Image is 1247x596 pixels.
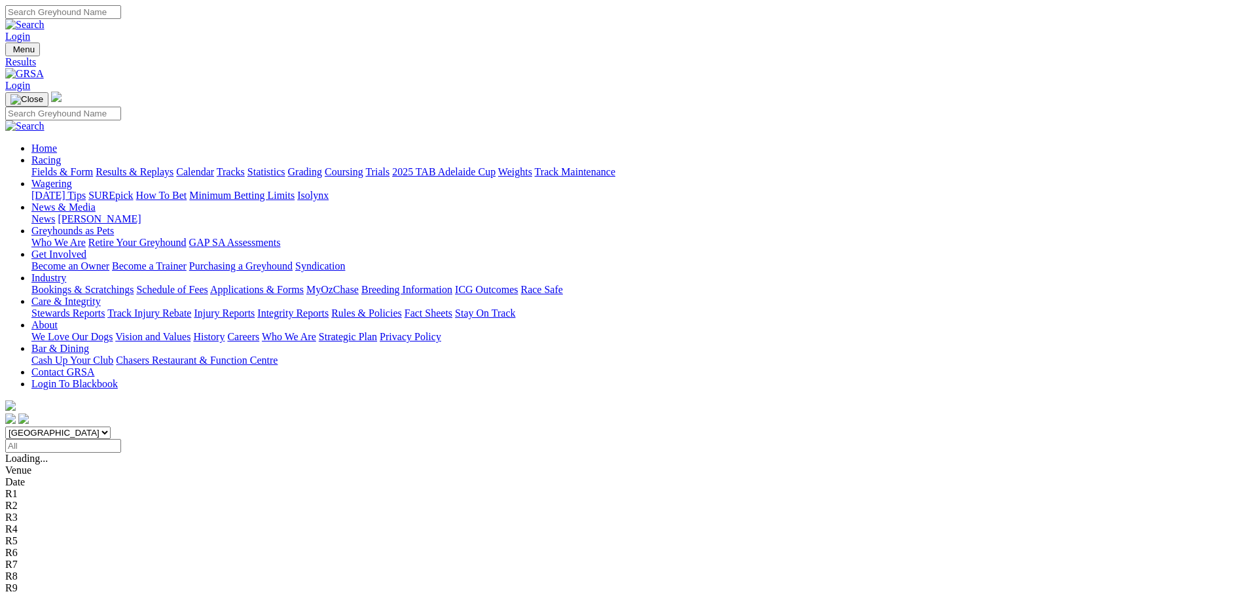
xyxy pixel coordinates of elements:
a: Fact Sheets [405,307,452,319]
button: Toggle navigation [5,92,48,107]
a: Chasers Restaurant & Function Centre [116,355,278,366]
a: [PERSON_NAME] [58,213,141,224]
a: Stay On Track [455,307,515,319]
a: [DATE] Tips [31,190,86,201]
a: Wagering [31,178,72,189]
a: Greyhounds as Pets [31,225,114,236]
a: Injury Reports [194,307,255,319]
a: Isolynx [297,190,329,201]
a: Strategic Plan [319,331,377,342]
a: History [193,331,225,342]
a: Track Injury Rebate [107,307,191,319]
div: Industry [31,284,1242,296]
a: Trials [365,166,389,177]
a: About [31,319,58,330]
a: Rules & Policies [331,307,402,319]
img: Close [10,94,43,105]
a: Fields & Form [31,166,93,177]
a: Minimum Betting Limits [189,190,295,201]
a: SUREpick [88,190,133,201]
a: Care & Integrity [31,296,101,307]
a: Results [5,56,1242,68]
a: Schedule of Fees [136,284,208,295]
a: Purchasing a Greyhound [189,260,293,272]
a: MyOzChase [306,284,359,295]
a: Race Safe [520,284,562,295]
img: GRSA [5,68,44,80]
a: Who We Are [31,237,86,248]
a: Contact GRSA [31,366,94,377]
div: R5 [5,535,1242,547]
a: We Love Our Dogs [31,331,113,342]
div: About [31,331,1242,343]
a: Become a Trainer [112,260,187,272]
a: Bar & Dining [31,343,89,354]
span: Loading... [5,453,48,464]
a: Coursing [325,166,363,177]
input: Select date [5,439,121,453]
a: Retire Your Greyhound [88,237,187,248]
img: Search [5,120,45,132]
img: logo-grsa-white.png [5,400,16,411]
div: R8 [5,570,1242,582]
img: twitter.svg [18,413,29,424]
div: Greyhounds as Pets [31,237,1242,249]
img: Search [5,19,45,31]
a: Who We Are [262,331,316,342]
a: Breeding Information [361,284,452,295]
a: Become an Owner [31,260,109,272]
div: News & Media [31,213,1242,225]
a: News & Media [31,202,96,213]
a: Login To Blackbook [31,378,118,389]
div: R1 [5,488,1242,500]
a: Statistics [247,166,285,177]
a: Weights [498,166,532,177]
a: News [31,213,55,224]
div: Date [5,476,1242,488]
a: Login [5,31,30,42]
a: Industry [31,272,66,283]
a: Bookings & Scratchings [31,284,134,295]
div: Racing [31,166,1242,178]
a: Applications & Forms [210,284,304,295]
div: Wagering [31,190,1242,202]
div: Bar & Dining [31,355,1242,366]
a: Track Maintenance [535,166,615,177]
div: R6 [5,547,1242,559]
a: Racing [31,154,61,166]
a: Home [31,143,57,154]
a: Login [5,80,30,91]
div: R9 [5,582,1242,594]
input: Search [5,5,121,19]
a: Tracks [217,166,245,177]
img: logo-grsa-white.png [51,92,62,102]
a: How To Bet [136,190,187,201]
a: Results & Replays [96,166,173,177]
a: Privacy Policy [380,331,441,342]
a: Grading [288,166,322,177]
div: Get Involved [31,260,1242,272]
a: Syndication [295,260,345,272]
div: R7 [5,559,1242,570]
a: Integrity Reports [257,307,329,319]
a: Get Involved [31,249,86,260]
a: Vision and Values [115,331,190,342]
div: R3 [5,512,1242,523]
a: Careers [227,331,259,342]
a: GAP SA Assessments [189,237,281,248]
div: R2 [5,500,1242,512]
a: Cash Up Your Club [31,355,113,366]
input: Search [5,107,121,120]
div: Care & Integrity [31,307,1242,319]
img: facebook.svg [5,413,16,424]
div: Venue [5,465,1242,476]
a: ICG Outcomes [455,284,518,295]
div: R4 [5,523,1242,535]
a: Stewards Reports [31,307,105,319]
a: Calendar [176,166,214,177]
button: Toggle navigation [5,43,40,56]
span: Menu [13,44,35,54]
a: 2025 TAB Adelaide Cup [392,166,496,177]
